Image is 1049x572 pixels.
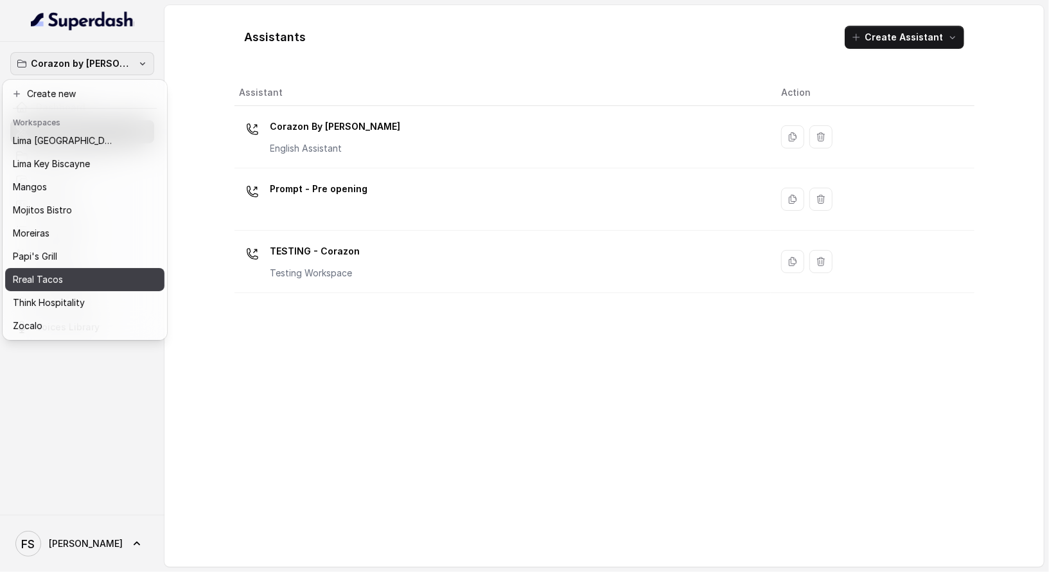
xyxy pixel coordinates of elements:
[3,80,167,340] div: Corazon by [PERSON_NAME]
[5,111,164,132] header: Workspaces
[5,82,164,105] button: Create new
[13,133,116,148] p: Lima [GEOGRAPHIC_DATA]
[13,226,49,241] p: Moreiras
[13,249,57,264] p: Papi's Grill
[13,318,42,334] p: Zocalo
[13,179,47,195] p: Mangos
[13,272,63,287] p: Rreal Tacos
[13,156,90,172] p: Lima Key Biscayne
[10,52,154,75] button: Corazon by [PERSON_NAME]
[13,295,85,310] p: Think Hospitality
[13,202,72,218] p: Mojitos Bistro
[31,56,134,71] p: Corazon by [PERSON_NAME]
